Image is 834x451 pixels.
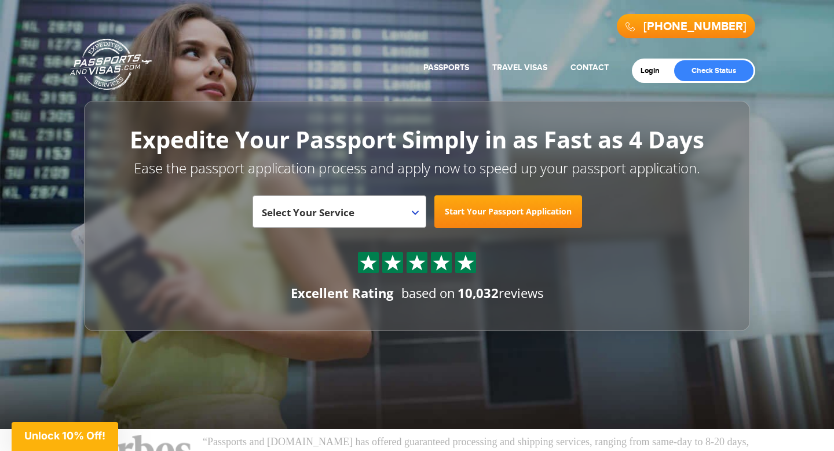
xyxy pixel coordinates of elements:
span: Unlock 10% Off! [24,430,105,442]
img: Sprite St [360,254,377,271]
h1: Expedite Your Passport Simply in as Fast as 4 Days [110,127,724,152]
div: Excellent Rating [291,284,393,302]
p: Ease the passport application process and apply now to speed up your passport application. [110,158,724,178]
img: Sprite St [433,254,450,271]
img: Sprite St [384,254,401,271]
a: Start Your Passport Application [434,195,582,228]
a: Travel Visas [492,63,547,72]
a: Passports [423,63,469,72]
img: Sprite St [408,254,426,271]
a: Check Status [674,60,753,81]
strong: 10,032 [458,284,499,301]
span: Select Your Service [253,195,426,228]
span: based on [401,284,455,301]
span: Select Your Service [262,200,414,232]
span: Select Your Service [262,206,354,219]
img: Sprite St [457,254,474,271]
div: Unlock 10% Off! [12,422,118,451]
a: [PHONE_NUMBER] [643,20,747,34]
a: Login [641,66,668,75]
a: Passports & [DOMAIN_NAME] [70,38,152,90]
span: reviews [458,284,543,301]
a: Contact [570,63,609,72]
